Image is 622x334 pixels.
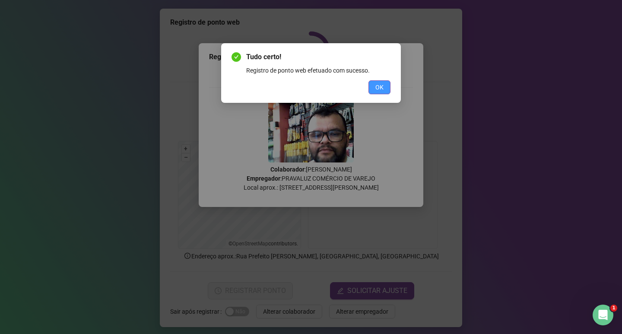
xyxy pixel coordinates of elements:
[593,305,613,325] iframe: Intercom live chat
[610,305,617,312] span: 1
[232,52,241,62] span: check-circle
[368,80,390,94] button: OK
[246,52,390,62] span: Tudo certo!
[375,83,384,92] span: OK
[246,66,390,75] div: Registro de ponto web efetuado com sucesso.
